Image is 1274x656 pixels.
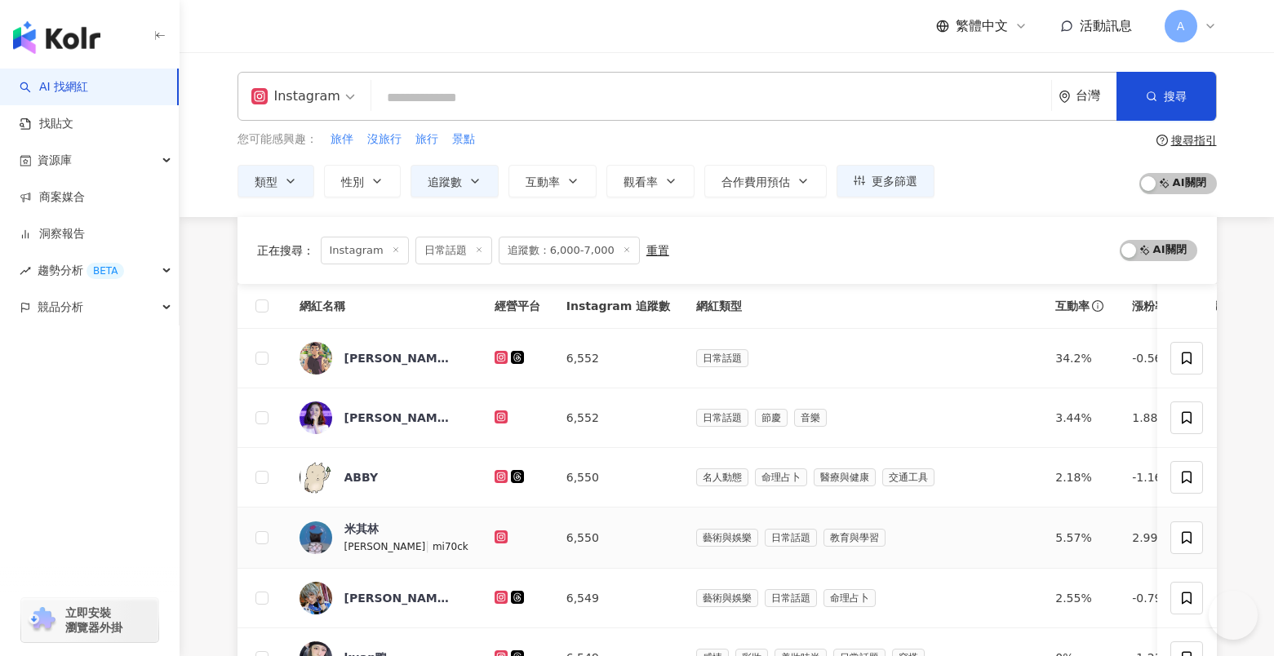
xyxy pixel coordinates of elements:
span: 節慶 [755,409,788,427]
span: mi70ck [433,541,468,552]
a: searchAI 找網紅 [20,79,88,95]
span: 追蹤數：6,000-7,000 [499,237,640,264]
div: 2.18% [1055,468,1106,486]
a: KOL AvatarABBY [300,461,468,494]
span: 日常話題 [415,237,492,264]
th: 網紅類型 [683,284,1042,329]
span: 交通工具 [882,468,934,486]
div: 2.55% [1055,589,1106,607]
img: KOL Avatar [300,582,332,614]
span: 漲粉率 [1132,298,1166,314]
span: 景點 [452,131,475,148]
td: 6,552 [553,388,683,448]
img: KOL Avatar [300,521,332,554]
iframe: Help Scout Beacon - Open [1209,591,1258,640]
a: KOL Avatar[PERSON_NAME] ｜我不是[PERSON_NAME] [300,342,468,375]
span: 日常話題 [696,349,748,367]
div: 2.99% [1132,529,1183,547]
img: chrome extension [26,607,58,633]
span: 日常話題 [765,589,817,607]
span: 活動訊息 [1080,18,1132,33]
div: [PERSON_NAME] [344,590,451,606]
a: 洞察報告 [20,226,85,242]
span: A [1177,17,1185,35]
span: 性別 [341,175,364,188]
button: 搜尋 [1116,72,1216,121]
span: 合作費用預估 [721,175,790,188]
span: 日常話題 [696,409,748,427]
span: 旅伴 [331,131,353,148]
div: 搜尋指引 [1171,134,1217,147]
th: 網紅名稱 [286,284,482,329]
button: 類型 [237,165,314,197]
button: 合作費用預估 [704,165,827,197]
img: KOL Avatar [300,342,332,375]
button: 旅伴 [330,131,354,148]
a: KOL Avatar米其林[PERSON_NAME]|mi70ck [300,521,468,555]
a: 商案媒合 [20,189,85,206]
button: 性別 [324,165,401,197]
span: 互動率 [526,175,560,188]
span: 藝術與娛樂 [696,589,758,607]
div: -1.16% [1132,468,1183,486]
th: 經營平台 [482,284,553,329]
td: 6,550 [553,448,683,508]
span: 日常話題 [765,529,817,547]
span: 類型 [255,175,277,188]
span: 教育與學習 [823,529,886,547]
div: 34.2% [1055,349,1106,367]
td: 6,552 [553,329,683,388]
a: KOL Avatar[PERSON_NAME][PERSON_NAME] [PERSON_NAME] [300,401,468,434]
span: 立即安裝 瀏覽器外掛 [65,605,122,635]
div: BETA [87,263,124,279]
span: environment [1059,91,1071,103]
span: 音樂 [794,409,827,427]
div: -0.56% [1132,349,1183,367]
span: Instagram [321,237,409,264]
button: 觀看率 [606,165,695,197]
span: 藝術與娛樂 [696,529,758,547]
div: Instagram [251,83,340,109]
span: 搜尋 [1164,90,1187,103]
button: 旅行 [415,131,439,148]
div: 米其林 [344,521,379,537]
span: 沒旅行 [367,131,402,148]
td: 6,549 [553,569,683,628]
div: 5.57% [1055,529,1106,547]
button: 更多篩選 [837,165,934,197]
span: rise [20,265,31,277]
span: 正在搜尋 ： [257,244,314,257]
div: 3.44% [1055,409,1106,427]
span: 追蹤數 [428,175,462,188]
div: -0.79% [1132,589,1183,607]
span: question-circle [1156,135,1168,146]
button: 互動率 [508,165,597,197]
span: 繁體中文 [956,17,1008,35]
img: logo [13,21,100,54]
span: 更多篩選 [872,175,917,188]
span: 旅行 [415,131,438,148]
th: Instagram 追蹤數 [553,284,683,329]
span: 醫療與健康 [814,468,876,486]
td: 6,550 [553,508,683,569]
div: ABBY [344,469,379,485]
button: 追蹤數 [411,165,499,197]
div: [PERSON_NAME] ｜我不是[PERSON_NAME] [344,350,451,366]
a: 找貼文 [20,116,73,132]
div: 台灣 [1076,89,1116,103]
button: 沒旅行 [366,131,402,148]
span: 競品分析 [38,289,83,326]
div: [PERSON_NAME][PERSON_NAME] [PERSON_NAME] [344,410,451,426]
img: KOL Avatar [300,461,332,494]
div: 1.88% [1132,409,1183,427]
img: KOL Avatar [300,401,332,434]
span: | [425,539,433,552]
a: KOL Avatar[PERSON_NAME] [300,582,468,614]
span: [PERSON_NAME] [344,541,426,552]
div: 重置 [646,244,669,257]
span: 命理占卜 [823,589,876,607]
span: 命理占卜 [755,468,807,486]
span: 您可能感興趣： [237,131,317,148]
span: 名人動態 [696,468,748,486]
span: 互動率 [1055,298,1090,314]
